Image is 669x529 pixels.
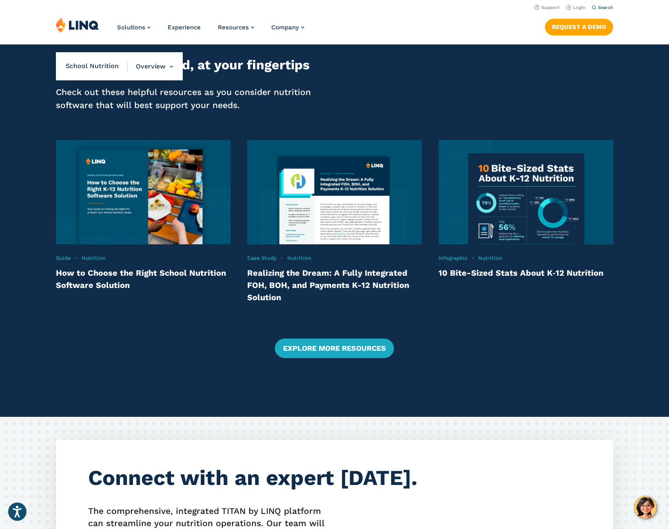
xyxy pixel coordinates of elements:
div: • [247,255,422,262]
span: Company [271,24,299,31]
button: Hello, have a question? Let’s chat. [634,496,657,519]
a: 10 Bite-Sized Stats About K‑12 Nutrition [439,268,603,278]
span: Solutions [117,24,145,31]
a: Nutrition [287,255,311,261]
a: Realizing the Dream: A Fully Integrated FOH, BOH, and Payments K-12 Nutrition Solution [247,268,409,302]
a: Nutrition [82,255,106,261]
a: Experience [168,24,201,31]
button: Open Search Bar [592,4,613,11]
span: School Nutrition [66,62,128,71]
a: Guide [56,255,71,261]
a: Nutrition [478,255,502,261]
a: Case Study [247,255,277,261]
a: Support [534,5,560,10]
img: Hernando County Case Study [247,140,422,244]
div: • [56,255,230,262]
a: Login [566,5,585,10]
nav: Button Navigation [545,17,613,35]
a: Solutions [117,24,151,31]
img: Nutrition Buyers Guide Thumbnail [56,140,230,244]
img: 10 Bite Sized Stats about k-12 Nutrition [439,140,613,244]
li: Overview [128,52,173,81]
nav: Primary Navigation [117,17,304,44]
img: LINQ | K‑12 Software [56,17,99,33]
a: Explore More Resources [275,339,394,358]
h3: Connect with an expert [DATE]. [88,466,434,490]
div: • [439,255,613,262]
span: Search [598,5,613,10]
span: Resources [218,24,249,31]
h2: Knowledge you need, at your fingertips [56,56,326,74]
a: How to Choose the Right School Nutrition Software Solution [56,268,226,290]
a: Resources [218,24,254,31]
a: Company [271,24,304,31]
a: Request a Demo [545,19,613,35]
a: Infographic [439,255,467,261]
p: Check out these helpful resources as you consider nutrition software that will best support your ... [56,86,326,112]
